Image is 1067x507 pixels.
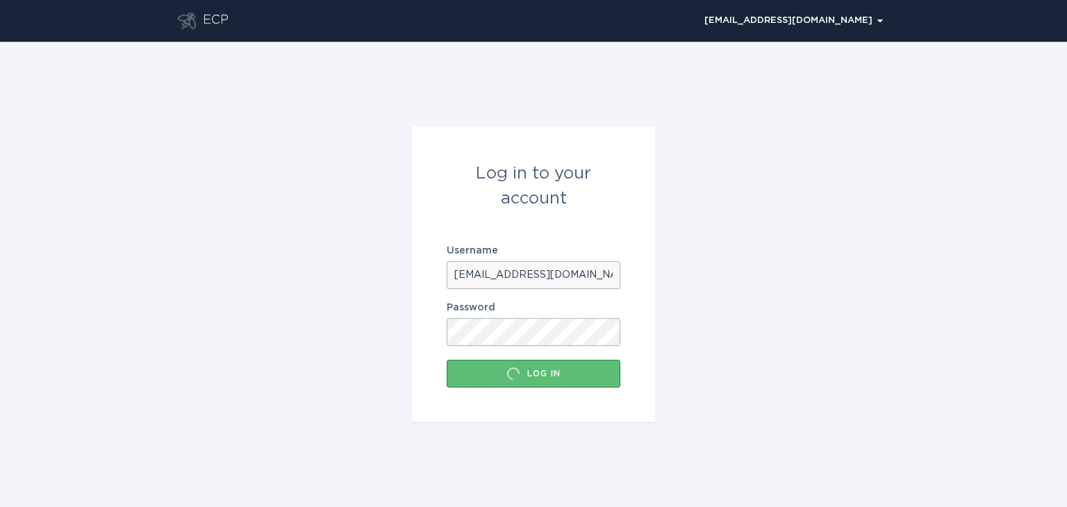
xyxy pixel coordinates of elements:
[203,13,229,29] div: ECP
[178,13,196,29] button: Go to dashboard
[698,10,889,31] button: Open user account details
[698,10,889,31] div: Popover menu
[506,367,520,381] div: Loading
[447,303,620,313] label: Password
[704,17,883,25] div: [EMAIL_ADDRESS][DOMAIN_NAME]
[447,246,620,256] label: Username
[447,161,620,211] div: Log in to your account
[454,367,613,381] div: Log in
[447,360,620,388] button: Log in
